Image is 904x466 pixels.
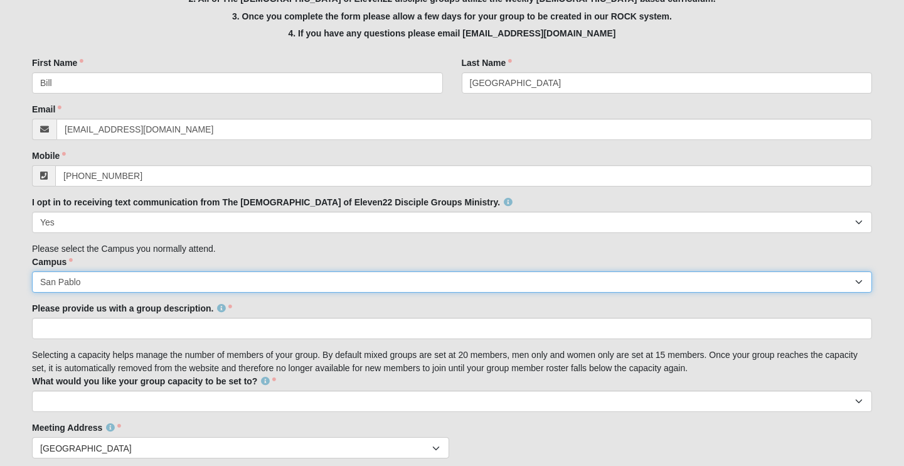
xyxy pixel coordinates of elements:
[32,375,276,387] label: What would you like your group capacity to be set to?
[462,57,513,69] label: Last Name
[32,103,61,116] label: Email
[40,438,432,459] span: [GEOGRAPHIC_DATA]
[32,256,73,268] label: Campus
[32,302,232,315] label: Please provide us with a group description.
[32,28,872,39] h5: 4. If you have any questions please email [EMAIL_ADDRESS][DOMAIN_NAME]
[32,11,872,22] h5: 3. Once you complete the form please allow a few days for your group to be created in our ROCK sy...
[32,196,513,209] label: I opt in to receiving text communication from The [DEMOGRAPHIC_DATA] of Eleven22 Disciple Groups ...
[32,421,121,434] label: Meeting Address
[32,149,66,162] label: Mobile
[32,57,83,69] label: First Name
